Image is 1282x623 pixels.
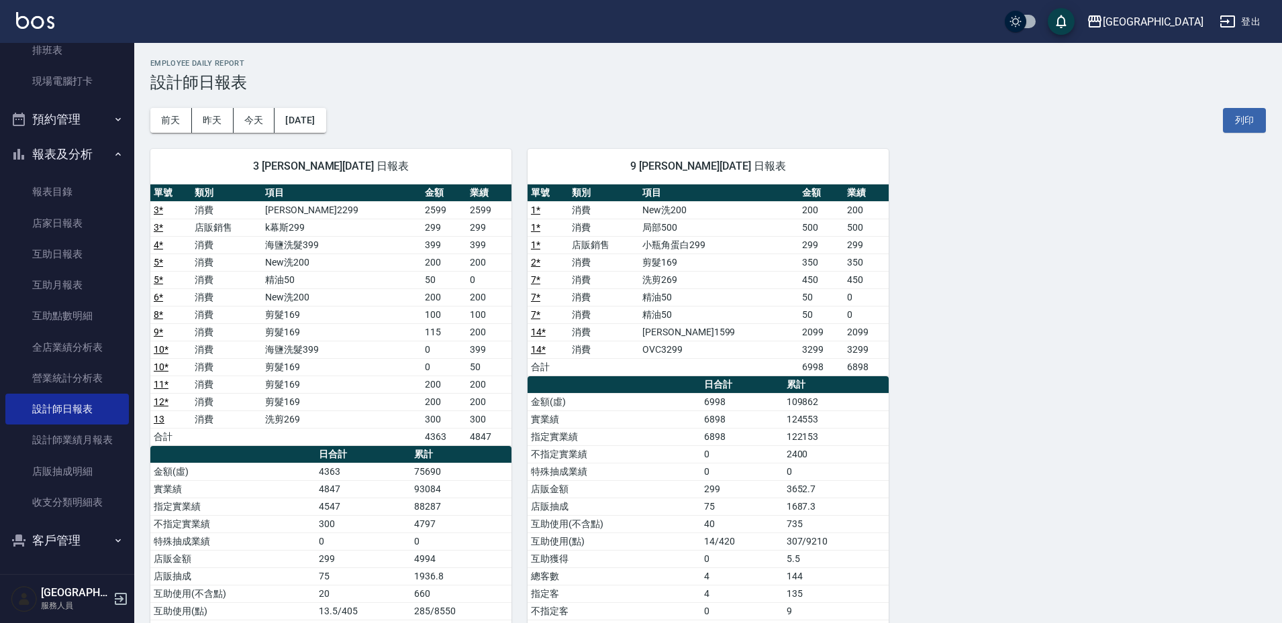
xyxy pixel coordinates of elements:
td: 消費 [191,393,262,410]
td: 350 [844,253,889,271]
td: 精油50 [639,288,799,306]
td: 消費 [569,219,640,236]
td: 300 [422,410,466,428]
button: 客戶管理 [5,523,129,558]
td: 660 [411,585,511,602]
td: 消費 [569,306,640,323]
table: a dense table [528,184,889,376]
button: 今天 [234,108,275,133]
td: 店販銷售 [569,236,640,253]
td: 1936.8 [411,567,511,585]
img: Logo [16,12,54,29]
td: 2599 [466,201,511,219]
td: 2099 [799,323,844,341]
td: 實業績 [528,410,701,428]
td: 0 [783,463,889,480]
img: Person [11,585,38,612]
th: 金額 [799,184,844,202]
td: 124553 [783,410,889,428]
td: 消費 [191,323,262,341]
td: 消費 [569,253,640,271]
td: 200 [422,393,466,410]
td: 0 [701,445,783,463]
td: 200 [466,253,511,271]
button: 登出 [1214,9,1266,34]
td: 200 [466,288,511,306]
button: 前天 [150,108,192,133]
td: 0 [701,550,783,567]
td: 消費 [191,236,262,253]
td: 1687.3 [783,498,889,515]
td: 指定客 [528,585,701,602]
td: 金額(虛) [150,463,315,480]
td: 450 [844,271,889,288]
td: 299 [422,219,466,236]
td: 4547 [315,498,411,515]
td: 剪髮169 [262,393,422,410]
td: 4847 [315,480,411,498]
td: 消費 [191,376,262,393]
td: 總客數 [528,567,701,585]
td: 50 [466,358,511,376]
td: 75 [701,498,783,515]
th: 業績 [844,184,889,202]
td: 399 [466,236,511,253]
td: 3299 [844,341,889,358]
td: 200 [466,323,511,341]
h5: [GEOGRAPHIC_DATA] [41,586,109,600]
a: 全店業績分析表 [5,332,129,363]
button: 報表及分析 [5,137,129,172]
td: 50 [799,288,844,306]
th: 類別 [191,184,262,202]
td: 4 [701,585,783,602]
td: 50 [422,271,466,288]
td: 互助獲得 [528,550,701,567]
td: [PERSON_NAME]1599 [639,323,799,341]
td: 735 [783,515,889,532]
button: 昨天 [192,108,234,133]
div: [GEOGRAPHIC_DATA] [1103,13,1203,30]
td: 消費 [191,288,262,306]
td: 0 [844,288,889,306]
td: 200 [844,201,889,219]
td: 6998 [799,358,844,376]
td: 店販金額 [150,550,315,567]
td: 20 [315,585,411,602]
td: 100 [466,306,511,323]
td: 5.5 [783,550,889,567]
td: 300 [466,410,511,428]
a: 排班表 [5,35,129,66]
th: 業績 [466,184,511,202]
th: 日合計 [701,376,783,394]
a: 互助月報表 [5,270,129,300]
td: 互助使用(點) [150,602,315,620]
td: 指定實業績 [150,498,315,515]
td: 4363 [422,428,466,445]
span: 3 [PERSON_NAME][DATE] 日報表 [166,160,495,173]
td: 200 [422,253,466,271]
td: 299 [844,236,889,253]
td: 不指定實業績 [150,515,315,532]
td: 洗剪269 [639,271,799,288]
td: 307/9210 [783,532,889,550]
td: 消費 [191,201,262,219]
td: New洗200 [639,201,799,219]
td: 100 [422,306,466,323]
td: 40 [701,515,783,532]
td: 消費 [191,271,262,288]
th: 項目 [639,184,799,202]
h3: 設計師日報表 [150,73,1266,92]
td: 不指定客 [528,602,701,620]
td: 消費 [191,410,262,428]
td: 洗剪269 [262,410,422,428]
td: 4363 [315,463,411,480]
a: 收支分類明細表 [5,487,129,518]
td: 0 [701,602,783,620]
td: 50 [799,306,844,323]
td: 互助使用(不含點) [528,515,701,532]
td: 小瓶角蛋白299 [639,236,799,253]
td: 精油50 [262,271,422,288]
td: 0 [701,463,783,480]
button: 列印 [1223,108,1266,133]
td: 0 [411,532,511,550]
